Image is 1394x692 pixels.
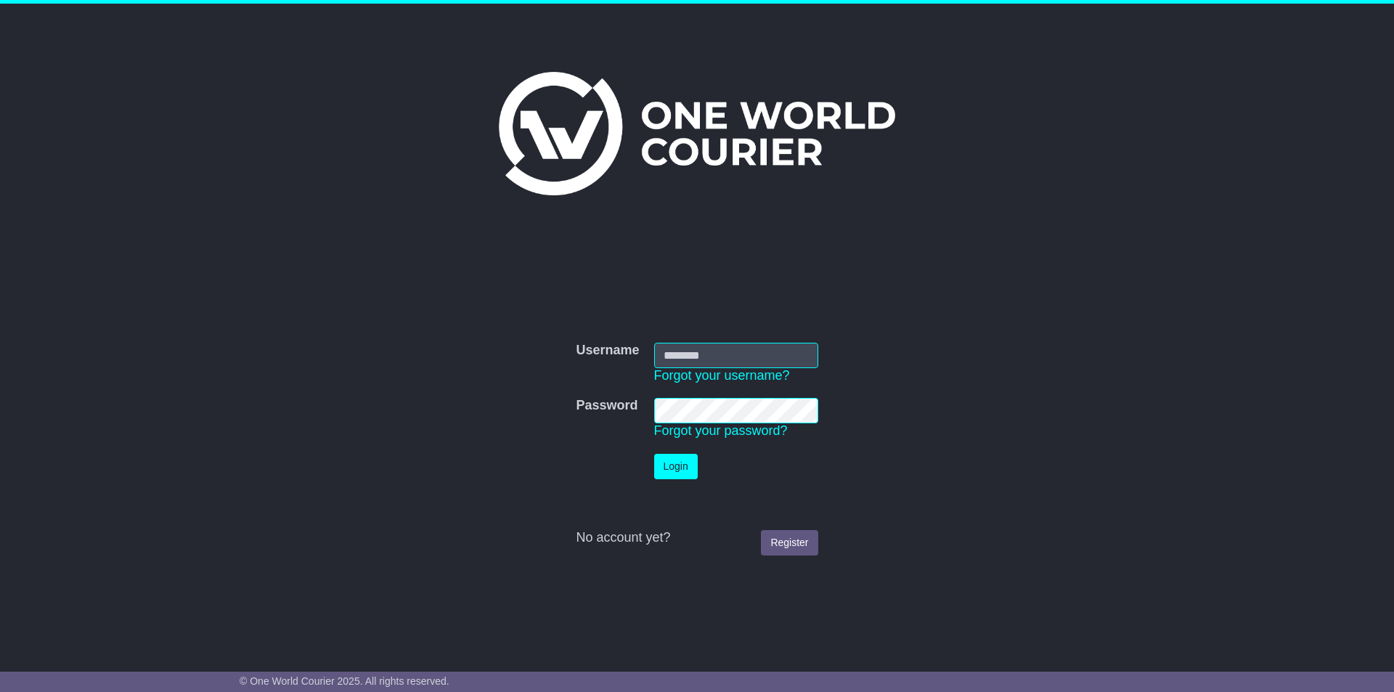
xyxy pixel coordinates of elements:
label: Password [576,398,637,414]
span: © One World Courier 2025. All rights reserved. [240,675,449,687]
label: Username [576,343,639,359]
img: One World [499,72,895,195]
a: Forgot your username? [654,368,790,383]
a: Register [761,530,818,555]
button: Login [654,454,698,479]
div: No account yet? [576,530,818,546]
a: Forgot your password? [654,423,788,438]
